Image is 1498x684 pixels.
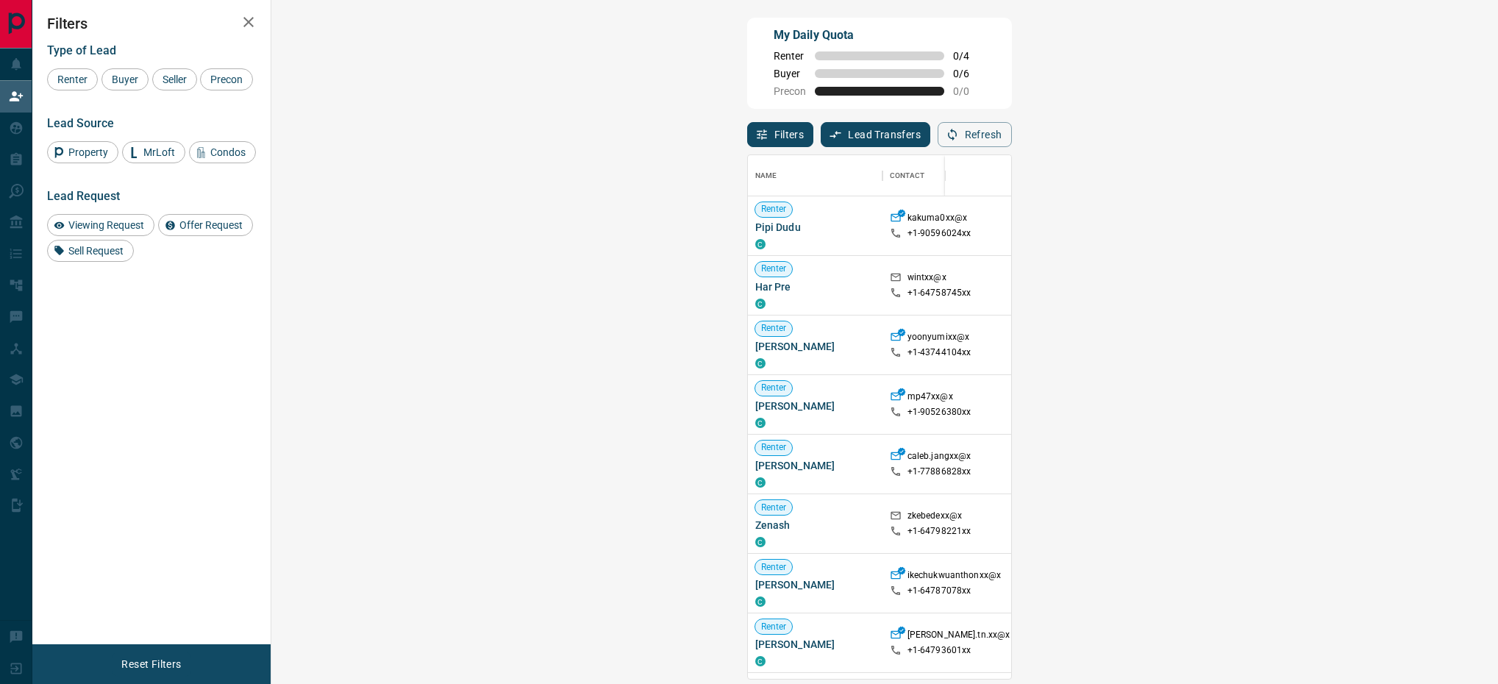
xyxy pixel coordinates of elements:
[907,227,971,240] p: +1- 90596024xx
[907,450,971,466] p: caleb.jangxx@x
[755,596,766,607] div: condos.ca
[755,637,875,652] span: [PERSON_NAME]
[47,141,118,163] div: Property
[47,240,134,262] div: Sell Request
[890,155,925,196] div: Contact
[907,406,971,418] p: +1- 90526380xx
[755,577,875,592] span: [PERSON_NAME]
[47,214,154,236] div: Viewing Request
[755,263,793,275] span: Renter
[47,15,256,32] h2: Filters
[122,141,185,163] div: MrLoft
[755,203,793,215] span: Renter
[63,146,113,158] span: Property
[755,358,766,368] div: condos.ca
[774,26,985,44] p: My Daily Quota
[755,656,766,666] div: condos.ca
[157,74,192,85] span: Seller
[755,458,875,473] span: [PERSON_NAME]
[755,477,766,488] div: condos.ca
[907,569,1001,585] p: ikechukwuanthonxx@x
[907,525,971,538] p: +1- 64798221xx
[774,85,806,97] span: Precon
[47,68,98,90] div: Renter
[755,220,875,235] span: Pipi Dudu
[158,214,253,236] div: Offer Request
[205,74,248,85] span: Precon
[755,299,766,309] div: condos.ca
[755,382,793,394] span: Renter
[755,322,793,335] span: Renter
[755,561,793,574] span: Renter
[907,391,953,406] p: mp47xx@x
[755,339,875,354] span: [PERSON_NAME]
[907,644,971,657] p: +1- 64793601xx
[47,116,114,130] span: Lead Source
[63,219,149,231] span: Viewing Request
[200,68,253,90] div: Precon
[907,510,962,525] p: zkebedexx@x
[755,441,793,454] span: Renter
[907,331,970,346] p: yoonyumixx@x
[774,50,806,62] span: Renter
[755,537,766,547] div: condos.ca
[755,621,793,633] span: Renter
[112,652,190,677] button: Reset Filters
[747,122,814,147] button: Filters
[101,68,149,90] div: Buyer
[907,629,1010,644] p: [PERSON_NAME].tn.xx@x
[755,518,875,532] span: Zenash
[774,68,806,79] span: Buyer
[907,212,967,227] p: kakuma0xx@x
[953,68,985,79] span: 0 / 6
[907,271,946,287] p: wintxx@x
[953,85,985,97] span: 0 / 0
[821,122,930,147] button: Lead Transfers
[755,239,766,249] div: condos.ca
[755,418,766,428] div: condos.ca
[174,219,248,231] span: Offer Request
[882,155,1000,196] div: Contact
[138,146,180,158] span: MrLoft
[907,466,971,478] p: +1- 77886828xx
[938,122,1012,147] button: Refresh
[755,399,875,413] span: [PERSON_NAME]
[152,68,197,90] div: Seller
[907,346,971,359] p: +1- 43744104xx
[748,155,882,196] div: Name
[47,189,120,203] span: Lead Request
[63,245,129,257] span: Sell Request
[189,141,256,163] div: Condos
[755,502,793,514] span: Renter
[953,50,985,62] span: 0 / 4
[755,279,875,294] span: Har Pre
[47,43,116,57] span: Type of Lead
[755,155,777,196] div: Name
[52,74,93,85] span: Renter
[205,146,251,158] span: Condos
[107,74,143,85] span: Buyer
[907,585,971,597] p: +1- 64787078xx
[907,287,971,299] p: +1- 64758745xx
